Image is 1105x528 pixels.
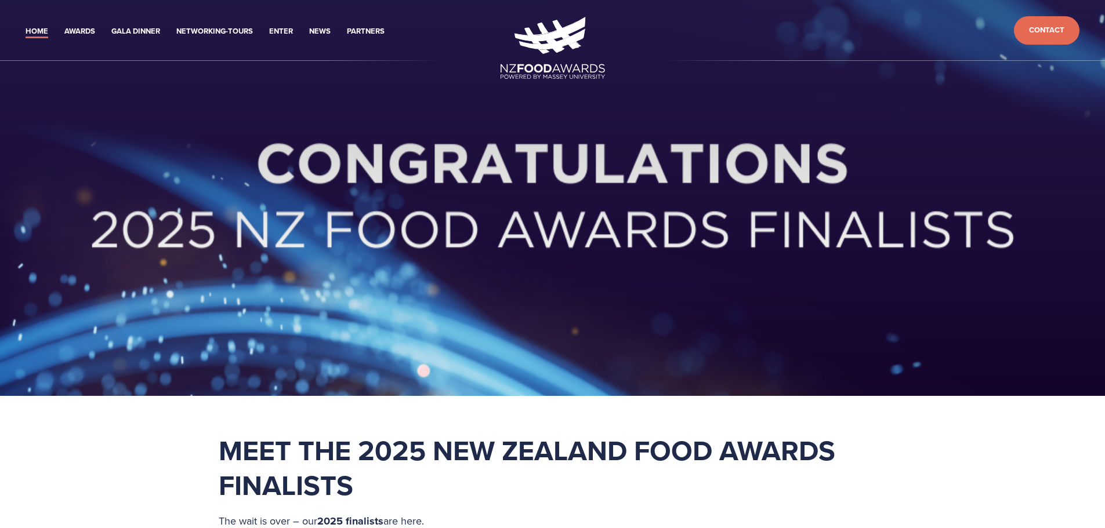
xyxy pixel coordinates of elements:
[111,25,160,38] a: Gala Dinner
[219,430,842,505] strong: Meet the 2025 New Zealand Food Awards Finalists
[269,25,293,38] a: Enter
[26,25,48,38] a: Home
[176,25,253,38] a: Networking-Tours
[64,25,95,38] a: Awards
[1014,16,1079,45] a: Contact
[309,25,331,38] a: News
[347,25,385,38] a: Partners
